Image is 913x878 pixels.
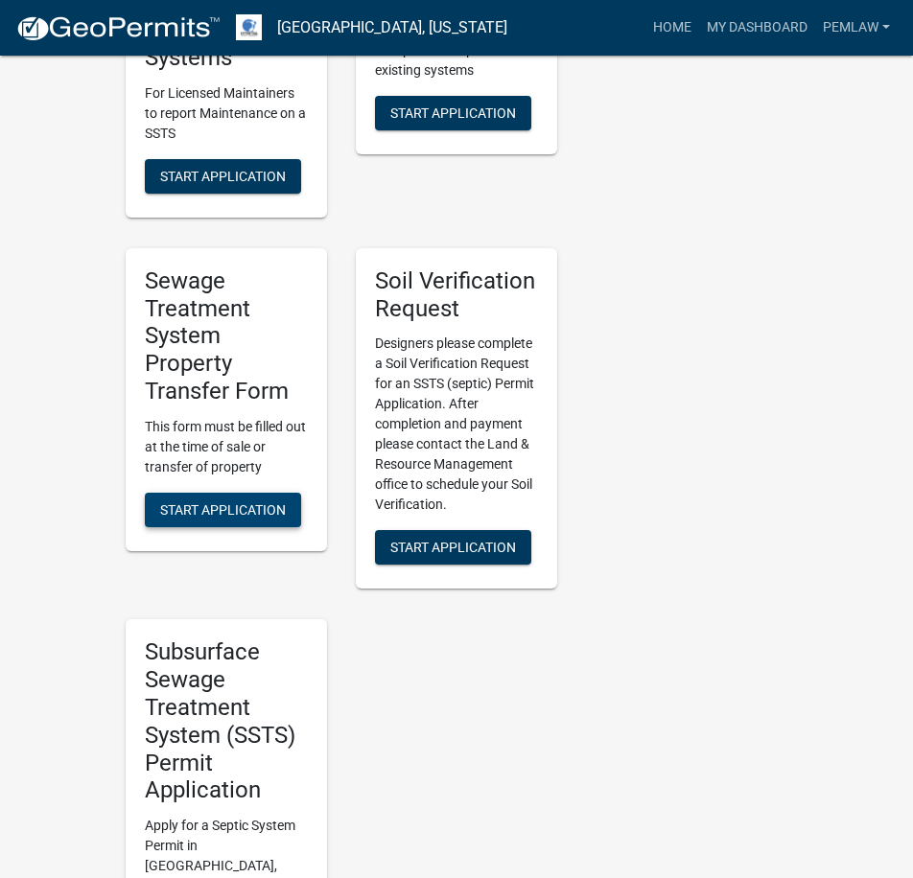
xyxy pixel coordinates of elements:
a: My Dashboard [699,10,815,46]
h5: Sewage Treatment System Property Transfer Form [145,267,308,405]
h5: Subsurface Sewage Treatment System (SSTS) Permit Application [145,638,308,804]
h5: Soil Verification Request [375,267,538,323]
p: This form must be filled out at the time of sale or transfer of property [145,417,308,477]
a: Pemlaw [815,10,898,46]
a: Home [645,10,699,46]
button: Start Application [145,159,301,194]
button: Start Application [375,530,531,565]
button: Start Application [145,493,301,527]
p: Designers please complete a Soil Verification Request for an SSTS (septic) Permit Application. Af... [375,334,538,515]
img: Otter Tail County, Minnesota [236,14,262,40]
span: Start Application [160,168,286,183]
span: Start Application [390,105,516,121]
span: Start Application [160,501,286,517]
a: [GEOGRAPHIC_DATA], [US_STATE] [277,12,507,44]
button: Start Application [375,96,531,130]
span: Start Application [390,540,516,555]
p: For Licensed Maintainers to report Maintenance on a SSTS [145,83,308,144]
